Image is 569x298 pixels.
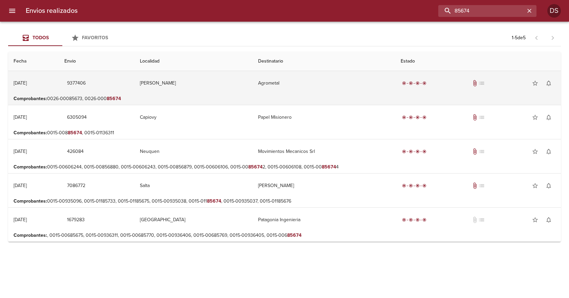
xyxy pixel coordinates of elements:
span: star_border [532,216,539,223]
span: radio_button_checked [416,218,420,222]
button: 1679283 [64,214,87,226]
td: [PERSON_NAME] [134,71,253,95]
span: radio_button_checked [409,184,413,188]
button: menu [4,3,20,19]
div: DS [547,4,561,18]
span: No tiene pedido asociado [478,114,485,121]
button: Agregar a favoritos [528,111,542,124]
button: Agregar a favoritos [528,213,542,227]
div: Entregado [401,80,428,87]
button: Activar notificaciones [542,213,555,227]
em: 85674 [207,198,221,204]
table: Tabla de envíos del cliente [8,52,561,242]
td: [GEOGRAPHIC_DATA] [134,208,253,232]
button: 6305094 [64,111,89,124]
td: Papel Misionero [253,105,395,130]
div: Abrir información de usuario [547,4,561,18]
span: radio_button_checked [422,115,426,119]
b: Comprobantes : [14,164,47,170]
button: 9377406 [64,77,88,90]
h6: Envios realizados [26,5,78,16]
button: 426084 [64,145,86,158]
p: 0015-00606244, 0015-00856880, 0015-00606243, 0015-00856879, 0015-00606106, 0015-00 2, 0015-006061... [14,164,555,170]
p: 0026-00085673, 0026-000 [14,95,555,102]
div: [DATE] [14,183,27,188]
span: Pagina anterior [528,34,545,41]
b: Comprobantes : [14,130,47,136]
span: radio_button_checked [409,218,413,222]
td: Salta [134,174,253,198]
p: 0015-00935096, 0015-01185733, 0015-01185675, 0015-00935038, 0015-011 , 0015-00935037, 0015-01185676 [14,198,555,205]
span: notifications_none [545,114,552,121]
input: buscar [438,5,525,17]
button: Activar notificaciones [542,76,555,90]
span: radio_button_checked [422,218,426,222]
span: notifications_none [545,80,552,87]
span: radio_button_checked [409,150,413,154]
span: Favoritos [82,35,108,41]
span: radio_button_checked [416,184,420,188]
em: 85674 [287,232,301,238]
div: [DATE] [14,217,27,223]
span: star_border [532,148,539,155]
span: 9377406 [67,79,86,88]
th: Localidad [134,52,253,71]
div: [DATE] [14,114,27,120]
span: 1679283 [67,216,85,224]
span: Tiene documentos adjuntos [471,148,478,155]
span: radio_button_checked [402,150,406,154]
em: 85674 [68,130,82,136]
em: 85674 [322,164,336,170]
span: radio_button_checked [402,81,406,85]
span: Tiene documentos adjuntos [471,114,478,121]
button: Activar notificaciones [542,179,555,192]
span: 426084 [67,147,84,156]
div: Tabs Envios [8,30,117,46]
span: notifications_none [545,182,552,189]
span: radio_button_checked [409,81,413,85]
em: 85674 [107,96,121,101]
td: Agrometal [253,71,395,95]
div: [DATE] [14,148,27,154]
p: 1 - 5 de 5 [512,35,526,41]
span: radio_button_checked [402,184,406,188]
span: Pagina siguiente [545,30,561,46]
th: Destinatario [253,52,395,71]
span: radio_button_checked [402,218,406,222]
span: notifications_none [545,148,552,155]
td: Movimientos Mecanicos Srl [253,139,395,164]
div: [DATE] [14,80,27,86]
button: Agregar a favoritos [528,145,542,158]
span: radio_button_checked [422,184,426,188]
span: star_border [532,114,539,121]
p: , 0015-00685675, 0015-00936311, 0015-00685770, 0015-00936406, 0015-00685769, 0015-00936405, 0015-006 [14,232,555,239]
td: Patagonia Ingenieria [253,208,395,232]
button: Activar notificaciones [542,111,555,124]
span: Tiene documentos adjuntos [471,80,478,87]
th: Fecha [8,52,59,71]
span: 7086772 [67,182,85,190]
span: radio_button_checked [402,115,406,119]
td: [PERSON_NAME] [253,174,395,198]
th: Estado [395,52,561,71]
span: No tiene pedido asociado [478,216,485,223]
div: Entregado [401,148,428,155]
span: 6305094 [67,113,87,122]
b: Comprobantes : [14,232,47,238]
span: radio_button_checked [416,115,420,119]
b: Comprobantes : [14,198,47,204]
span: No tiene pedido asociado [478,80,485,87]
span: radio_button_checked [416,150,420,154]
div: Entregado [401,182,428,189]
td: Capiovy [134,105,253,130]
em: 85674 [248,164,262,170]
div: Entregado [401,114,428,121]
div: Entregado [401,216,428,223]
span: radio_button_checked [422,81,426,85]
b: Comprobantes : [14,96,47,101]
span: No tiene pedido asociado [478,182,485,189]
span: No tiene pedido asociado [478,148,485,155]
span: radio_button_checked [422,150,426,154]
span: radio_button_checked [416,81,420,85]
button: Activar notificaciones [542,145,555,158]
